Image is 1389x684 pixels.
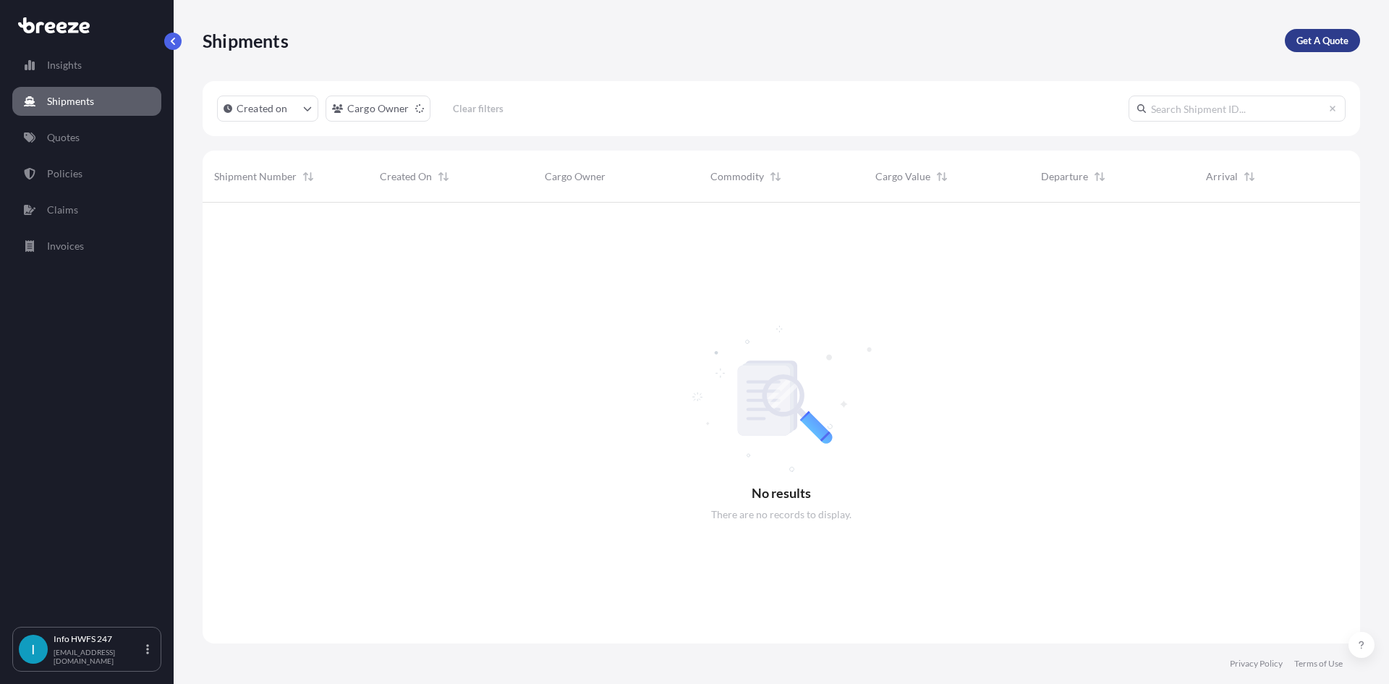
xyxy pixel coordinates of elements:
[214,169,297,184] span: Shipment Number
[12,123,161,152] a: Quotes
[47,58,82,72] p: Insights
[12,51,161,80] a: Insights
[54,648,143,665] p: [EMAIL_ADDRESS][DOMAIN_NAME]
[1041,169,1088,184] span: Departure
[326,96,430,122] button: cargoOwner Filter options
[12,159,161,188] a: Policies
[54,633,143,645] p: Info HWFS 247
[47,203,78,217] p: Claims
[237,101,288,116] p: Created on
[767,168,784,185] button: Sort
[47,239,84,253] p: Invoices
[1230,658,1283,670] a: Privacy Policy
[47,94,94,109] p: Shipments
[1091,168,1108,185] button: Sort
[47,130,80,145] p: Quotes
[12,195,161,224] a: Claims
[203,29,289,52] p: Shipments
[217,96,318,122] button: createdOn Filter options
[933,168,951,185] button: Sort
[1206,169,1238,184] span: Arrival
[710,169,764,184] span: Commodity
[47,166,82,181] p: Policies
[31,642,35,656] span: I
[12,232,161,261] a: Invoices
[1296,33,1348,48] p: Get A Quote
[435,168,452,185] button: Sort
[380,169,432,184] span: Created On
[453,101,504,116] p: Clear filters
[12,87,161,116] a: Shipments
[1129,96,1346,122] input: Search Shipment ID...
[347,101,409,116] p: Cargo Owner
[545,169,606,184] span: Cargo Owner
[1294,658,1343,670] a: Terms of Use
[300,168,317,185] button: Sort
[1285,29,1360,52] a: Get A Quote
[1241,168,1258,185] button: Sort
[875,169,930,184] span: Cargo Value
[438,97,519,120] button: Clear filters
